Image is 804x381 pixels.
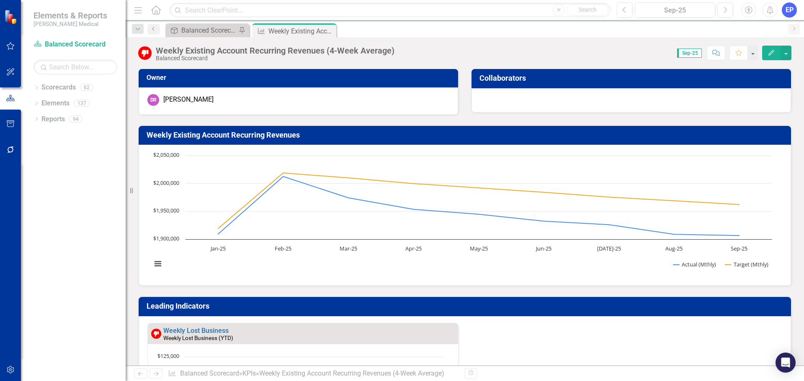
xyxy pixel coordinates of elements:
text: May-25 [470,245,488,252]
small: [PERSON_NAME] Medical [33,20,107,27]
small: Weekly Lost Business (YTD) [163,335,233,341]
button: EP [782,3,797,18]
div: Open Intercom Messenger [776,353,796,373]
text: [DATE]-25 [597,245,621,252]
button: Show Actual (Mthly) [673,261,716,268]
div: Balanced Scorecard (Daily Huddle) [181,25,237,36]
a: Scorecards [41,83,76,92]
a: Weekly Lost Business [163,327,229,335]
text: Jan-25 [210,245,226,252]
input: Search Below... [33,60,117,74]
h3: Leading Indicators [147,302,786,310]
text: $1,900,000 [153,235,179,242]
input: Search ClearPoint... [170,3,611,18]
a: Balanced Scorecard [33,40,117,49]
button: Search [567,4,608,16]
span: Sep-25 [677,49,702,58]
text: Mar-25 [340,245,357,252]
a: Elements [41,99,70,108]
h3: Weekly Existing Account Recurring Revenues [147,131,786,139]
img: Below Target [151,329,161,339]
svg: Interactive chart [147,151,776,277]
img: ClearPoint Strategy [4,9,19,24]
div: Sep-25 [638,5,712,15]
text: Aug-25 [665,245,683,252]
text: $1,950,000 [153,207,179,214]
button: Show Target (Mthly) [725,261,768,268]
h3: Owner [147,74,453,82]
div: 94 [69,115,82,123]
a: Balanced Scorecard (Daily Huddle) [167,25,237,36]
button: View chart menu, Chart [152,258,164,270]
div: Weekly Existing Account Recurring Revenues (4-Week Average) [156,46,394,55]
span: Search [579,6,597,13]
span: Elements & Reports [33,10,107,20]
text: Apr-25 [405,245,422,252]
div: [PERSON_NAME] [163,95,214,105]
text: $2,050,000 [153,151,179,159]
div: Weekly Existing Account Recurring Revenues (4-Week Average) [268,26,334,36]
div: Balanced Scorecard [156,55,394,61]
div: 137 [74,100,90,107]
img: Below Target [138,46,152,60]
a: Reports [41,115,65,124]
h3: Collaborators [479,74,786,82]
div: DR [147,94,159,106]
div: Chart. Highcharts interactive chart. [147,151,782,277]
text: Jun-25 [535,245,551,252]
div: Weekly Existing Account Recurring Revenues (4-Week Average) [259,369,444,377]
text: $125,000 [157,352,179,360]
text: $2,000,000 [153,179,179,187]
div: 62 [80,84,93,91]
a: Balanced Scorecard [180,369,239,377]
button: Sep-25 [635,3,715,18]
div: » » [168,369,459,378]
a: KPIs [242,369,256,377]
text: Sep-25 [731,245,747,252]
text: Feb-25 [275,245,291,252]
